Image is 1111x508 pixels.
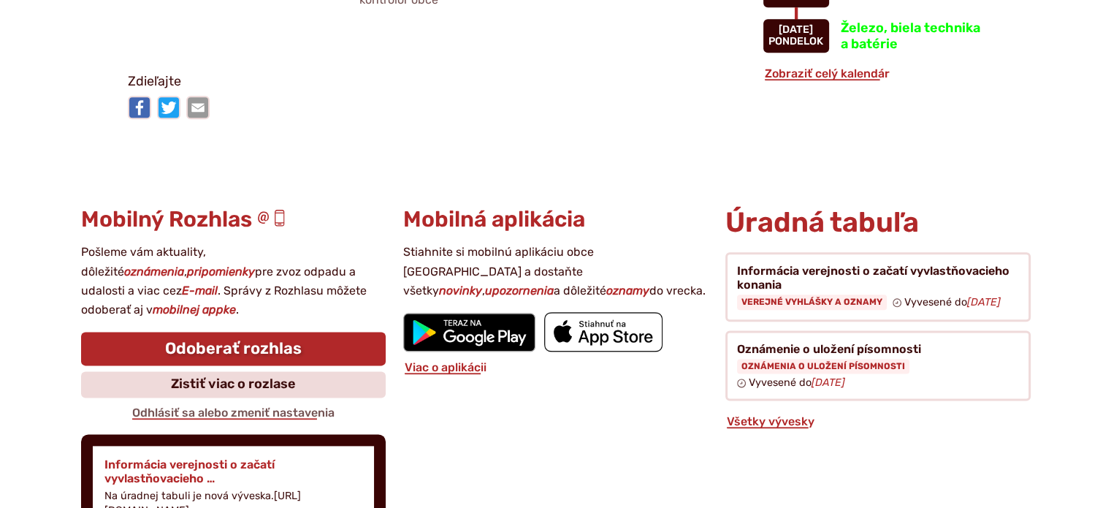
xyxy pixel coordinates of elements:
[779,23,813,36] span: [DATE]
[81,208,386,232] h3: Mobilný Rozhlas
[81,371,386,398] a: Zistiť viac o rozlase
[128,71,763,93] p: Zdieľajte
[131,406,336,420] a: Odhlásiť sa alebo zmeniť nastavenia
[485,284,554,297] strong: upozornenia
[153,303,236,316] strong: mobilnej appke
[606,284,649,297] strong: oznamy
[124,265,184,278] strong: oznámenia
[768,35,823,48] span: pondelok
[725,330,1030,401] a: Oznámenie o uložení písomnosti Oznámenia o uložení písomnosti Vyvesené do[DATE]
[763,19,984,53] a: Železo, biela technika a batérie [DATE] pondelok
[763,67,891,80] a: Zobraziť celý kalendár
[439,284,482,297] strong: novinky
[725,208,1030,238] h2: Úradná tabuľa
[403,360,488,374] a: Viac o aplikácii
[186,96,210,119] img: Zdieľať e-mailom
[403,313,535,352] img: Prejsť na mobilnú aplikáciu Sekule v službe Google Play
[725,252,1030,322] a: Informácia verejnosti o začatí vyvlastňovacieho konania Verejné vyhlášky a oznamy Vyvesené do[DATE]
[104,458,362,485] h4: Informácia verejnosti o začatí vyvlastňovacieho …
[81,332,386,365] a: Odoberať rozhlas
[187,265,255,278] strong: pripomienky
[403,208,708,232] h3: Mobilná aplikácia
[81,243,386,320] p: Pošleme vám aktuality, dôležité , pre zvoz odpadu a udalosti a viac cez . Správy z Rozhlasu môžet...
[182,284,218,297] strong: E-mail
[403,243,708,300] p: Stiahnite si mobilnú aplikáciu obce [GEOGRAPHIC_DATA] a dostaňte všetky , a dôležité do vrecka.
[157,96,180,119] img: Zdieľať na Twitteri
[725,414,816,428] a: Všetky vývesky
[841,20,980,52] span: Železo, biela technika a batérie
[544,312,663,352] img: Prejsť na mobilnú aplikáciu Sekule v App Store
[128,96,151,119] img: Zdieľať na Facebooku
